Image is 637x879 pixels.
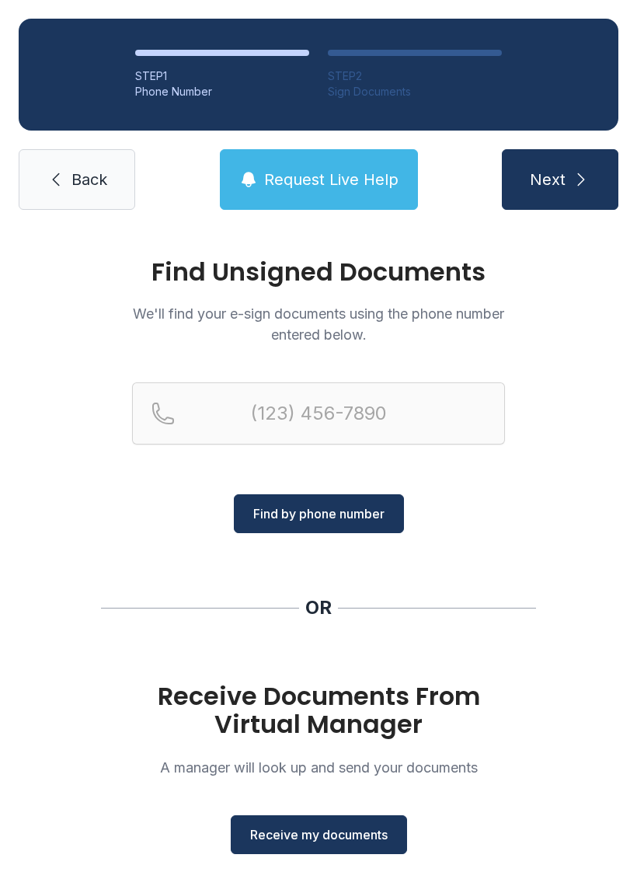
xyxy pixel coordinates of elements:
[135,84,309,99] div: Phone Number
[132,757,505,778] p: A manager will look up and send your documents
[71,169,107,190] span: Back
[328,68,502,84] div: STEP 2
[250,825,388,844] span: Receive my documents
[253,504,385,523] span: Find by phone number
[132,382,505,445] input: Reservation phone number
[132,260,505,284] h1: Find Unsigned Documents
[264,169,399,190] span: Request Live Help
[305,595,332,620] div: OR
[135,68,309,84] div: STEP 1
[132,303,505,345] p: We'll find your e-sign documents using the phone number entered below.
[132,682,505,738] h1: Receive Documents From Virtual Manager
[530,169,566,190] span: Next
[328,84,502,99] div: Sign Documents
